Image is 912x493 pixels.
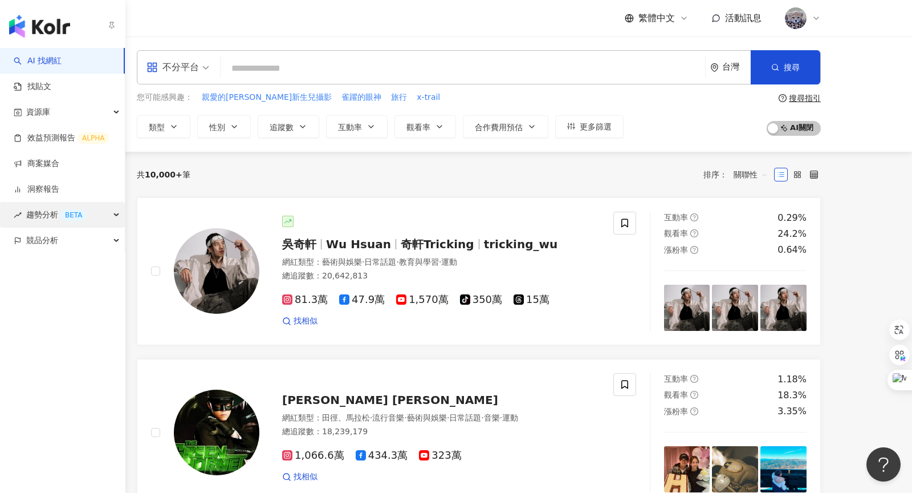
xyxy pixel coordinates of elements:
span: · [370,413,372,422]
span: · [362,257,364,266]
span: question-circle [779,94,787,102]
span: 藝術與娛樂 [407,413,447,422]
span: tricking_wu [484,237,558,251]
span: 1,570萬 [396,294,449,306]
span: 323萬 [419,450,461,462]
span: 10,000+ [145,170,182,179]
img: logo [9,15,70,38]
img: KOL Avatar [174,390,259,475]
span: 互動率 [664,374,688,383]
span: 運動 [441,257,457,266]
span: question-circle [690,407,698,415]
span: 81.3萬 [282,294,328,306]
div: 搜尋指引 [789,94,821,103]
button: 搜尋 [751,50,820,84]
div: 24.2% [777,228,807,240]
span: 日常話題 [364,257,396,266]
span: question-circle [690,246,698,254]
button: 性別 [197,115,251,138]
span: 性別 [209,123,225,132]
span: 47.9萬 [339,294,385,306]
span: 日常話題 [449,413,481,422]
span: 運動 [502,413,518,422]
span: · [481,413,483,422]
img: Screen%20Shot%202021-07-26%20at%202.59.10%20PM%20copy.png [785,7,807,29]
span: 流行音樂 [372,413,404,422]
span: · [404,413,406,422]
span: 漲粉率 [664,407,688,416]
div: 1.18% [777,373,807,386]
span: 雀躍的眼神 [341,92,381,103]
button: 更多篩選 [555,115,624,138]
div: 台灣 [722,62,751,72]
img: post-image [760,446,807,492]
button: 互動率 [326,115,388,138]
div: 網紅類型 ： [282,257,600,268]
div: 網紅類型 ： [282,413,600,424]
span: 觀看率 [406,123,430,132]
span: · [500,413,502,422]
span: 資源庫 [26,99,50,125]
span: question-circle [690,229,698,237]
span: 關聯性 [734,165,768,184]
img: KOL Avatar [174,228,259,314]
span: question-circle [690,375,698,383]
button: 觀看率 [394,115,456,138]
span: 藝術與娛樂 [322,257,362,266]
span: 觀看率 [664,390,688,399]
span: 互動率 [338,123,362,132]
img: post-image [664,285,710,331]
span: 趨勢分析 [26,202,87,228]
span: 旅行 [391,92,407,103]
span: 追蹤數 [270,123,294,132]
span: 繁體中文 [638,12,675,25]
span: 類型 [149,123,165,132]
button: x-trail [416,91,441,104]
a: 找相似 [282,471,317,483]
span: 田徑、馬拉松 [322,413,370,422]
div: 總追蹤數 ： 20,642,813 [282,270,600,282]
span: 奇軒Tricking [401,237,474,251]
button: 合作費用預估 [463,115,548,138]
a: 找相似 [282,316,317,327]
span: Wu Hsuan [326,237,391,251]
img: post-image [712,446,758,492]
div: BETA [60,209,87,221]
span: 競品分析 [26,228,58,253]
button: 追蹤數 [258,115,319,138]
div: 3.35% [777,405,807,418]
button: 雀躍的眼神 [341,91,382,104]
button: 親愛的[PERSON_NAME]新生兒攝影 [201,91,332,104]
iframe: Help Scout Beacon - Open [866,447,901,482]
span: question-circle [690,391,698,399]
button: 旅行 [390,91,408,104]
span: 親愛的[PERSON_NAME]新生兒攝影 [202,92,332,103]
span: · [439,257,441,266]
img: post-image [760,285,807,331]
div: 共 筆 [137,170,190,179]
button: 類型 [137,115,190,138]
span: 音樂 [484,413,500,422]
div: 總追蹤數 ： 18,239,179 [282,426,600,438]
div: 0.29% [777,212,807,224]
span: 教育與學習 [399,257,439,266]
span: appstore [146,62,158,73]
a: 洞察報告 [14,184,59,195]
a: searchAI 找網紅 [14,55,62,67]
span: rise [14,211,22,219]
span: 15萬 [514,294,549,306]
span: 吳奇軒 [282,237,316,251]
a: 效益預測報告ALPHA [14,132,109,144]
span: environment [710,63,719,72]
span: [PERSON_NAME] [PERSON_NAME] [282,393,498,407]
span: 觀看率 [664,229,688,238]
span: 合作費用預估 [475,123,523,132]
span: 434.3萬 [356,450,408,462]
img: post-image [712,285,758,331]
div: 不分平台 [146,58,199,76]
span: x-trail [417,92,440,103]
a: KOL Avatar吳奇軒Wu Hsuan奇軒Trickingtricking_wu網紅類型：藝術與娛樂·日常話題·教育與學習·運動總追蹤數：20,642,81381.3萬47.9萬1,570萬... [137,197,821,345]
span: question-circle [690,213,698,221]
span: 找相似 [294,316,317,327]
span: 活動訊息 [725,13,762,23]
